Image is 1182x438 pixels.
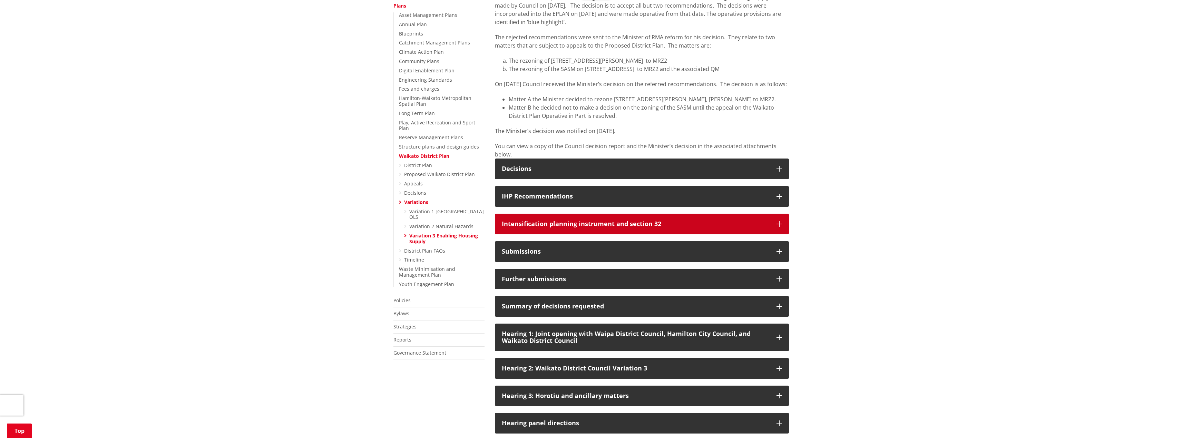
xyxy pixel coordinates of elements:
[399,134,463,141] a: Reserve Management Plans
[495,241,789,262] button: Submissions
[393,349,446,356] a: Governance Statement
[495,296,789,317] button: Summary of decisions requested
[393,310,409,317] a: Bylaws
[502,193,770,200] div: IHP Recommendations
[393,2,406,9] a: Plans
[495,386,789,406] button: Hearing 3: Horotiu and ancillary matters
[502,303,770,310] div: Summary of decisions requested
[495,358,789,379] button: Hearing 2: Waikato District Council Variation 3
[399,266,455,278] a: Waste Minimisation and Management Plan
[399,39,470,46] a: Catchment Management Plans
[404,171,475,177] a: Proposed Waikato District Plan
[495,269,789,289] button: Further submissions
[399,153,449,159] a: Waikato District Plan
[404,199,428,205] a: Variations
[393,336,411,343] a: Reports
[399,143,479,150] a: Structure plans and design guides
[7,424,32,438] a: Top
[399,67,455,74] a: Digital Enablement Plan
[502,330,770,344] p: Hearing 1: Joint opening with Waipa District Council, Hamilton City Council, and Waikato District...
[509,57,789,65] li: The rezoning of [STREET_ADDRESS][PERSON_NAME] to MRZ2
[495,80,789,88] p: On [DATE] Council received the Minister’s decision on the referred recommendations. The decision ...
[399,21,427,28] a: Annual Plan
[509,103,789,120] li: Matter B he decided not to make a decision on the zoning of the SASM until the appeal on the Waik...
[502,276,770,283] div: Further submissions
[404,247,445,254] a: District Plan FAQs
[495,159,789,179] button: Decisions
[399,85,439,92] a: Fees and charges
[399,281,454,287] a: Youth Engagement Plan
[502,393,770,399] div: Hearing 3: Horotiu and ancillary matters
[1150,409,1175,434] iframe: Messenger Launcher
[399,12,457,18] a: Asset Management Plans
[399,30,423,37] a: Blueprints
[399,95,471,107] a: Hamilton-Waikato Metropolitan Spatial Plan
[404,256,424,263] a: Timeline
[509,95,789,103] li: Matter A the Minister decided to rezone [STREET_ADDRESS][PERSON_NAME], [PERSON_NAME] to MRZ2.
[502,365,770,372] div: Hearing 2: Waikato District Council Variation 3
[404,162,432,169] a: District Plan
[393,297,411,304] a: Policies
[495,214,789,234] button: Intensification planning instrument and section 32
[404,180,423,187] a: Appeals
[399,58,439,64] a: Community Plans
[409,232,478,245] a: Variation 3 Enabling Housing Supply
[502,248,770,255] div: Submissions
[495,413,789,434] button: Hearing panel directions
[502,165,770,172] div: Decisions
[502,420,770,427] div: Hearing panel directions
[495,33,789,50] p: The rejected recommendations were sent to the Minister of RMA reform for his decision. They relat...
[495,127,789,135] p: The Minister’s decision was notified on [DATE].
[409,208,484,221] a: Variation 1 [GEOGRAPHIC_DATA] OLS
[409,223,473,230] a: Variation 2 Natural Hazards
[502,221,770,227] div: Intensification planning instrument and section 32
[495,324,789,351] button: Hearing 1: Joint opening with Waipa District Council, Hamilton City Council, and Waikato District...
[393,323,417,330] a: Strategies
[509,65,789,73] li: The rezoning of the SASM on [STREET_ADDRESS] to MRZ2 and the associated QM
[399,119,475,132] a: Play, Active Recreation and Sport Plan
[399,110,435,116] a: Long Term Plan
[399,49,444,55] a: Climate Action Plan
[495,186,789,207] button: IHP Recommendations
[404,190,426,196] a: Decisions
[399,77,452,83] a: Engineering Standards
